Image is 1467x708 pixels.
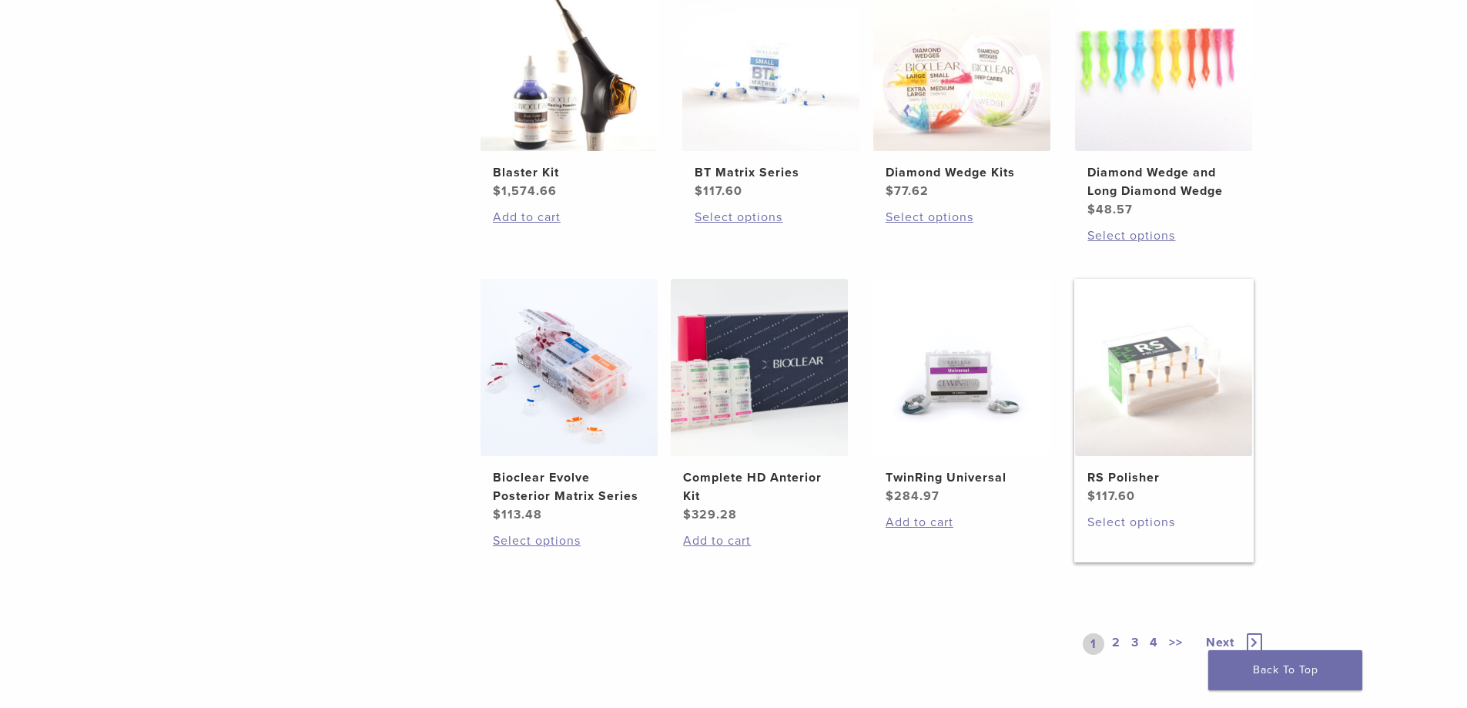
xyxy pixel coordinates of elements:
[1147,633,1161,655] a: 4
[1087,163,1240,200] h2: Diamond Wedge and Long Diamond Wedge
[1083,633,1104,655] a: 1
[493,507,501,522] span: $
[1087,513,1240,532] a: Select options for “RS Polisher”
[886,183,894,199] span: $
[886,468,1038,487] h2: TwinRing Universal
[886,163,1038,182] h2: Diamond Wedge Kits
[695,183,703,199] span: $
[671,279,848,456] img: Complete HD Anterior Kit
[1087,488,1135,504] bdi: 117.60
[1074,279,1254,505] a: RS PolisherRS Polisher $117.60
[886,513,1038,532] a: Add to cart: “TwinRing Universal”
[1087,202,1133,217] bdi: 48.57
[1087,202,1096,217] span: $
[886,208,1038,226] a: Select options for “Diamond Wedge Kits”
[872,279,1052,505] a: TwinRing UniversalTwinRing Universal $284.97
[1087,226,1240,245] a: Select options for “Diamond Wedge and Long Diamond Wedge”
[683,532,836,550] a: Add to cart: “Complete HD Anterior Kit”
[493,183,501,199] span: $
[886,488,894,504] span: $
[1208,650,1362,690] a: Back To Top
[886,488,939,504] bdi: 284.97
[493,507,542,522] bdi: 113.48
[670,279,849,524] a: Complete HD Anterior KitComplete HD Anterior Kit $329.28
[493,163,645,182] h2: Blaster Kit
[695,183,742,199] bdi: 117.60
[683,507,737,522] bdi: 329.28
[683,507,692,522] span: $
[493,532,645,550] a: Select options for “Bioclear Evolve Posterior Matrix Series”
[886,183,929,199] bdi: 77.62
[1075,279,1252,456] img: RS Polisher
[1087,468,1240,487] h2: RS Polisher
[695,163,847,182] h2: BT Matrix Series
[873,279,1050,456] img: TwinRing Universal
[1087,488,1096,504] span: $
[1206,635,1234,650] span: Next
[480,279,659,524] a: Bioclear Evolve Posterior Matrix SeriesBioclear Evolve Posterior Matrix Series $113.48
[695,208,847,226] a: Select options for “BT Matrix Series”
[493,468,645,505] h2: Bioclear Evolve Posterior Matrix Series
[493,183,557,199] bdi: 1,574.66
[1166,633,1186,655] a: >>
[1109,633,1124,655] a: 2
[683,468,836,505] h2: Complete HD Anterior Kit
[481,279,658,456] img: Bioclear Evolve Posterior Matrix Series
[1128,633,1142,655] a: 3
[493,208,645,226] a: Add to cart: “Blaster Kit”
